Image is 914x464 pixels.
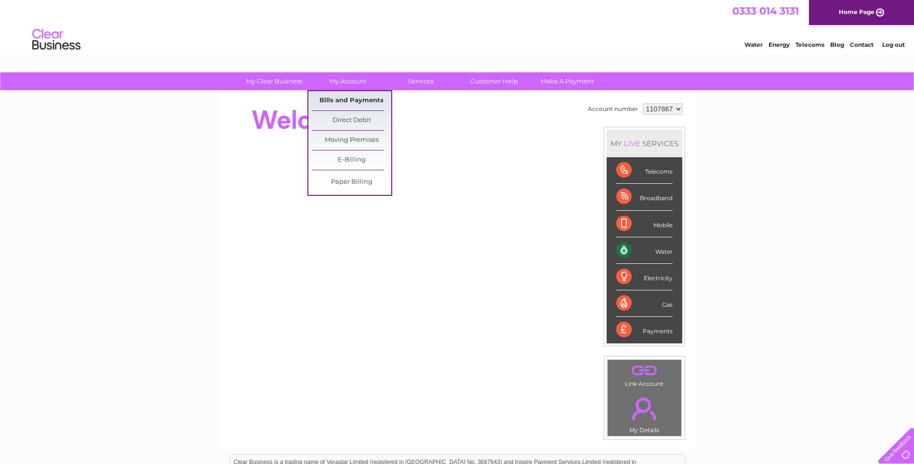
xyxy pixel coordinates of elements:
[230,5,685,47] div: Clear Business is a trading name of Verastar Limited (registered in [GEOGRAPHIC_DATA] No. 3667643...
[850,41,874,48] a: Contact
[32,25,81,55] img: logo.png
[622,139,642,148] div: LIVE
[454,72,534,90] a: Customer Help
[312,150,391,170] a: E-Billing
[585,101,640,117] td: Account number
[744,41,763,48] a: Water
[882,41,905,48] a: Log out
[616,157,673,184] div: Telecoms
[616,211,673,237] div: Mobile
[830,41,844,48] a: Blog
[795,41,824,48] a: Telecoms
[607,130,682,157] div: MY SERVICES
[312,91,391,110] a: Bills and Payments
[235,72,314,90] a: My Clear Business
[312,111,391,130] a: Direct Debit
[381,72,461,90] a: Services
[768,41,790,48] a: Energy
[732,5,799,17] a: 0333 014 3131
[616,290,673,317] div: Gas
[616,237,673,264] div: Water
[616,184,673,210] div: Broadband
[528,72,607,90] a: Make A Payment
[616,317,673,343] div: Payments
[616,264,673,290] div: Electricity
[607,389,682,437] td: My Details
[607,359,682,390] td: Link Account
[610,392,679,425] a: .
[610,362,679,379] a: .
[312,173,391,192] a: Paper Billing
[308,72,387,90] a: My Account
[312,131,391,150] a: Moving Premises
